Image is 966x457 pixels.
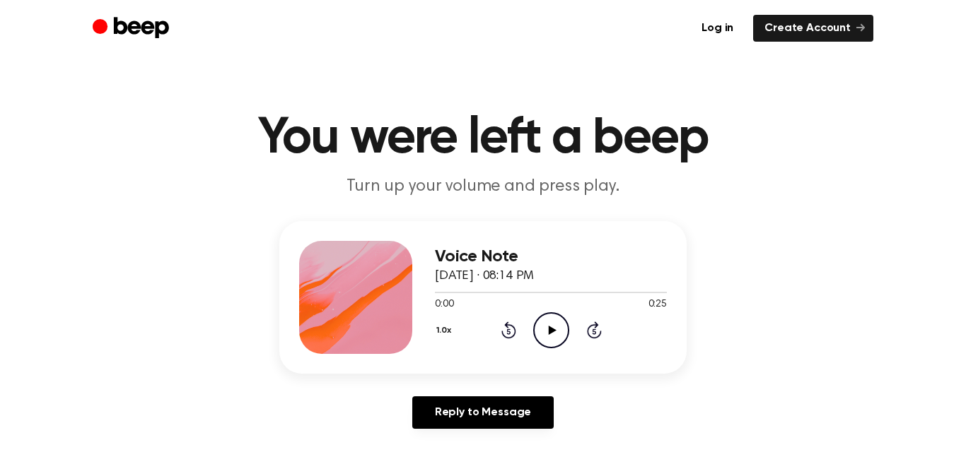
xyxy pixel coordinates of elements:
button: 1.0x [435,319,457,343]
a: Reply to Message [412,396,554,429]
a: Beep [93,15,173,42]
span: 0:25 [648,297,667,312]
a: Log in [690,15,745,42]
span: [DATE] · 08:14 PM [435,270,534,283]
h3: Voice Note [435,247,667,266]
p: Turn up your volume and press play. [211,175,755,198]
a: Create Account [753,15,873,42]
h1: You were left a beep [121,113,845,164]
span: 0:00 [435,297,453,312]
